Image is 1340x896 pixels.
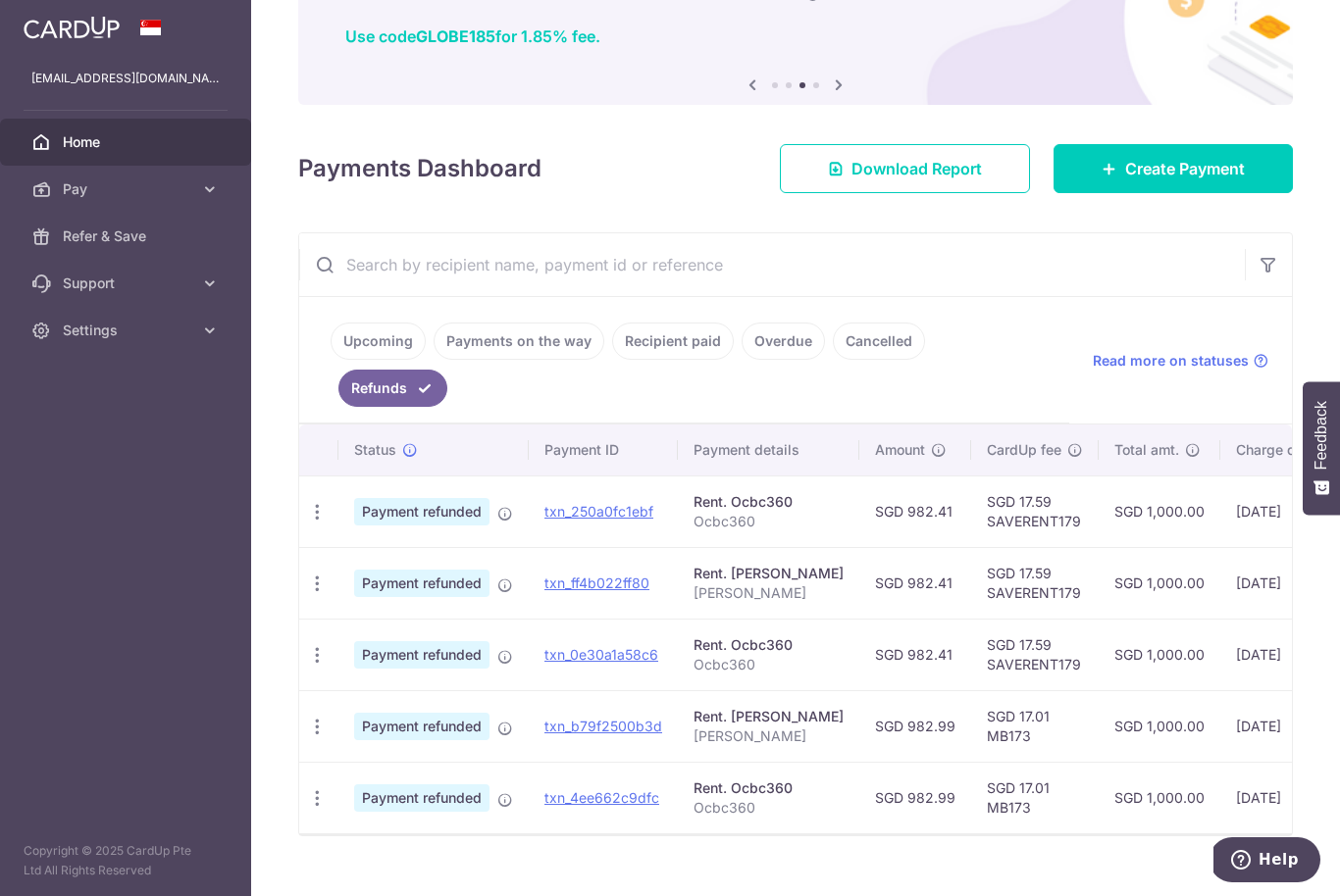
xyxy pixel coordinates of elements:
div: Rent. Ocbc360 [694,778,844,798]
td: SGD 17.59 SAVERENT179 [971,619,1099,690]
th: Payment ID [529,424,678,475]
a: Read more on statuses [1093,351,1268,371]
td: SGD 1,000.00 [1099,475,1220,547]
span: Payment refunded [354,570,490,597]
td: SGD 1,000.00 [1099,619,1220,690]
td: SGD 982.41 [859,475,971,547]
span: Settings [63,321,192,340]
div: Rent. Ocbc360 [694,492,844,512]
span: Support [63,274,192,293]
a: txn_ff4b022ff80 [544,574,649,591]
a: Recipient paid [612,323,734,360]
span: Feedback [1313,401,1330,470]
th: Payment details [678,424,859,475]
a: Create Payment [1054,144,1293,193]
a: Upcoming [331,323,426,360]
a: Cancelled [833,323,925,360]
button: Feedback - Show survey [1303,381,1340,515]
td: SGD 1,000.00 [1099,762,1220,833]
td: SGD 1,000.00 [1099,547,1220,619]
div: Rent. [PERSON_NAME] [694,564,844,583]
a: Overdue [742,323,825,360]
a: Download Report [780,144,1030,193]
a: Payments on the way [434,323,604,360]
p: [PERSON_NAME] [694,583,844,603]
span: Create Payment [1125,157,1245,180]
td: SGD 982.99 [859,762,971,833]
p: Ocbc360 [694,655,844,674]
td: SGD 17.59 SAVERENT179 [971,547,1099,619]
a: Refunds [338,370,447,407]
td: SGD 17.59 SAVERENT179 [971,475,1099,547]
span: Payment refunded [354,713,490,740]
a: txn_0e30a1a58c6 [544,646,658,663]
span: Download Report [851,157,982,180]
iframe: Opens a widget where you can find more information [1213,837,1320,886]
td: SGD 982.99 [859,690,971,762]
img: CardUp [24,16,120,39]
td: SGD 982.41 [859,547,971,619]
div: Rent. Ocbc360 [694,635,844,655]
td: SGD 1,000.00 [1099,690,1220,762]
div: Rent. [PERSON_NAME] [694,707,844,726]
a: txn_250a0fc1ebf [544,503,653,520]
a: Use codeGLOBE185for 1.85% fee. [345,26,600,46]
p: [EMAIL_ADDRESS][DOMAIN_NAME] [31,69,220,88]
h4: Payments Dashboard [298,151,541,186]
td: SGD 17.01 MB173 [971,762,1099,833]
span: Amount [875,440,925,460]
td: SGD 982.41 [859,619,971,690]
span: Home [63,132,192,152]
input: Search by recipient name, payment id or reference [299,233,1245,296]
span: Refer & Save [63,226,192,246]
span: Charge date [1236,440,1316,460]
span: Read more on statuses [1093,351,1249,371]
span: Total amt. [1114,440,1179,460]
p: [PERSON_NAME] [694,726,844,746]
span: CardUp fee [987,440,1061,460]
span: Status [354,440,396,460]
span: Payment refunded [354,641,490,669]
a: txn_b79f2500b3d [544,718,662,734]
span: Pay [63,179,192,199]
p: Ocbc360 [694,798,844,818]
span: Payment refunded [354,784,490,812]
td: SGD 17.01 MB173 [971,690,1099,762]
b: GLOBE185 [416,26,495,46]
span: Payment refunded [354,498,490,525]
p: Ocbc360 [694,512,844,531]
a: txn_4ee662c9dfc [544,789,659,806]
